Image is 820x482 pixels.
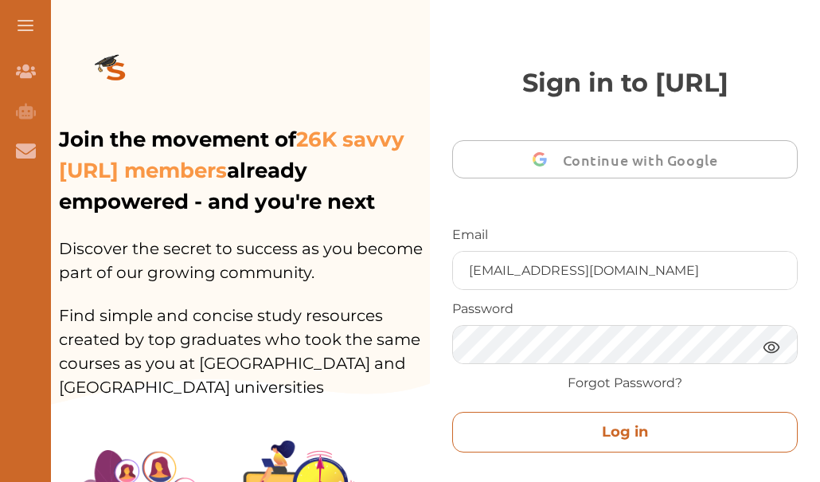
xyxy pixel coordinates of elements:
img: eye.3286bcf0.webp [762,337,781,357]
p: Password [452,300,798,319]
button: Continue with Google [452,140,798,178]
p: Join the movement of already empowered - and you're next [59,124,427,217]
p: Sign in to [URL] [452,64,798,102]
a: Forgot Password? [568,374,682,393]
span: Continue with Google [563,141,726,178]
img: logo [59,29,174,118]
p: Discover the secret to success as you become part of our growing community. [59,217,430,284]
p: Email [452,225,798,245]
p: Find simple and concise study resources created by top graduates who took the same courses as you... [59,284,430,399]
input: Enter your username or email [453,252,797,289]
button: Log in [452,412,798,453]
